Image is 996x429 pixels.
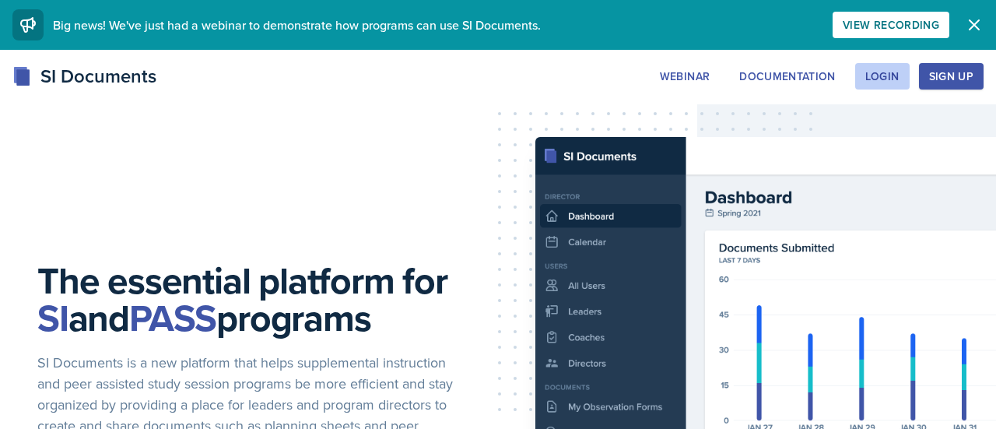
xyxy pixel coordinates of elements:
[833,12,949,38] button: View Recording
[12,62,156,90] div: SI Documents
[729,63,846,90] button: Documentation
[865,70,900,83] div: Login
[929,70,973,83] div: Sign Up
[855,63,910,90] button: Login
[843,19,939,31] div: View Recording
[53,16,541,33] span: Big news! We've just had a webinar to demonstrate how programs can use SI Documents.
[739,70,836,83] div: Documentation
[660,70,710,83] div: Webinar
[650,63,720,90] button: Webinar
[919,63,984,90] button: Sign Up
